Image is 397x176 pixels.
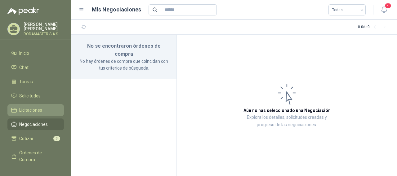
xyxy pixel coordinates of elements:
a: Cotizar3 [7,133,64,144]
span: 3 [53,136,60,141]
a: Licitaciones [7,104,64,116]
div: 0 - 0 de 0 [358,22,390,32]
a: Tareas [7,76,64,88]
span: Inicio [19,50,29,57]
h1: Mis Negociaciones [92,5,141,14]
a: Solicitudes [7,90,64,102]
a: Inicio [7,47,64,59]
p: [PERSON_NAME] [PERSON_NAME] [24,22,64,31]
a: Chat [7,62,64,73]
h3: Aún no has seleccionado una Negociación [243,107,331,114]
p: RODAMASTER S.A.S. [24,32,64,36]
span: Licitaciones [19,107,42,114]
p: Explora los detalles, solicitudes creadas y progreso de las negociaciones. [239,114,335,129]
p: No hay órdenes de compra que coincidan con tus criterios de búsqueda. [79,58,169,71]
img: Logo peakr [7,7,39,15]
span: Negociaciones [19,121,48,128]
span: Chat [19,64,29,71]
span: Solicitudes [19,92,41,99]
span: Tareas [19,78,33,85]
span: Todas [332,5,362,15]
button: 4 [378,4,390,15]
span: Cotizar [19,135,33,142]
span: 4 [385,3,391,9]
span: Órdenes de Compra [19,149,58,163]
h3: No se encontraron órdenes de compra [79,42,169,58]
a: Órdenes de Compra [7,147,64,165]
a: Negociaciones [7,118,64,130]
